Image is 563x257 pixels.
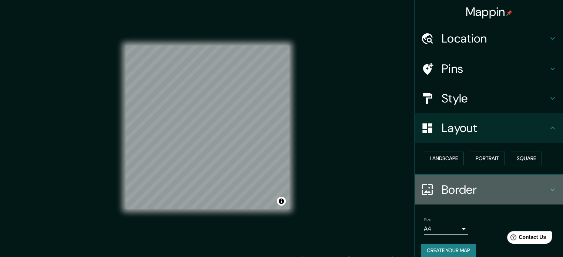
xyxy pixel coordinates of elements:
[470,152,505,165] button: Portrait
[415,54,563,84] div: Pins
[277,197,286,206] button: Toggle attribution
[415,113,563,143] div: Layout
[415,84,563,113] div: Style
[466,4,513,19] h4: Mappin
[424,152,464,165] button: Landscape
[442,121,548,135] h4: Layout
[415,175,563,204] div: Border
[442,61,548,76] h4: Pins
[125,45,289,209] canvas: Map
[415,24,563,53] div: Location
[497,228,555,249] iframe: Help widget launcher
[511,152,542,165] button: Square
[442,91,548,106] h4: Style
[442,182,548,197] h4: Border
[424,216,432,223] label: Size
[442,31,548,46] h4: Location
[506,10,512,16] img: pin-icon.png
[424,223,468,235] div: A4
